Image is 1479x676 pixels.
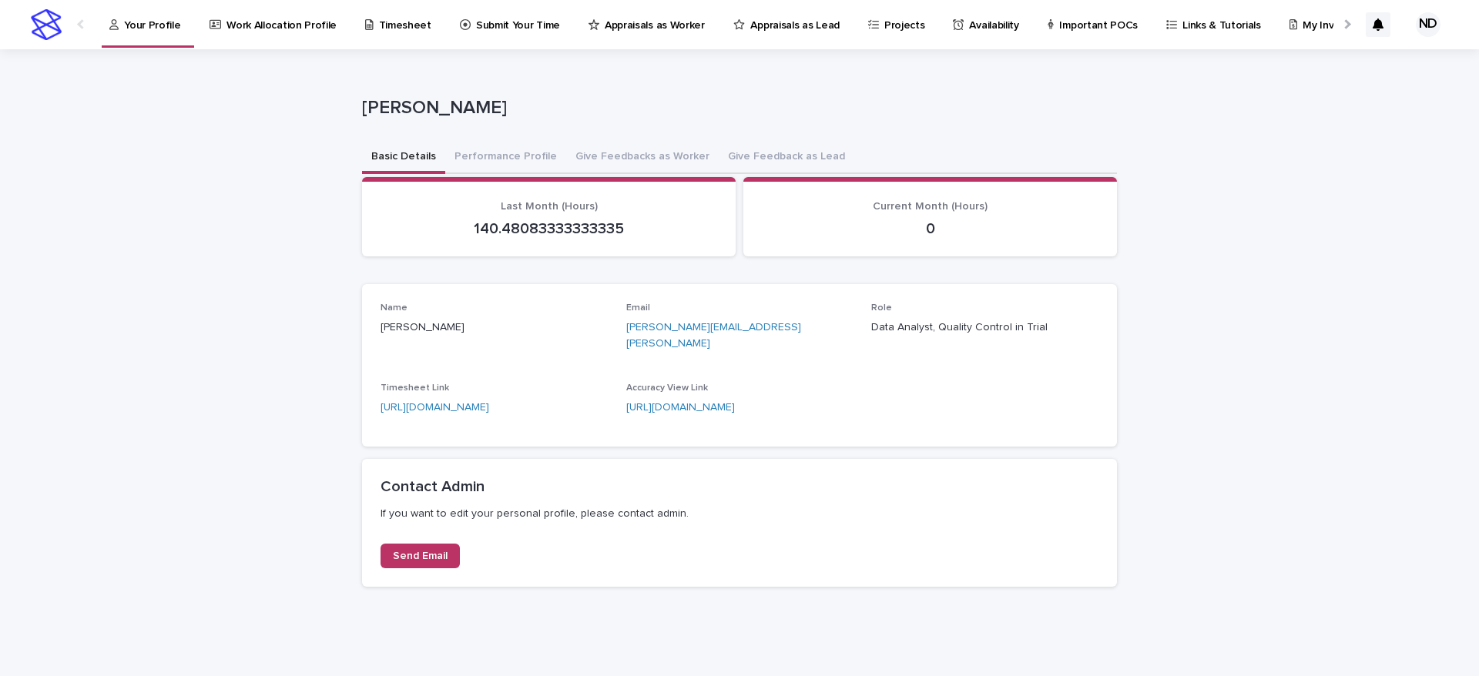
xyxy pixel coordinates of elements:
[393,551,448,561] span: Send Email
[871,303,892,313] span: Role
[719,142,854,174] button: Give Feedback as Lead
[1416,12,1440,37] div: ND
[362,142,445,174] button: Basic Details
[871,320,1098,336] p: Data Analyst, Quality Control in Trial
[31,9,62,40] img: stacker-logo-s-only.png
[381,303,407,313] span: Name
[566,142,719,174] button: Give Feedbacks as Worker
[501,201,598,212] span: Last Month (Hours)
[381,320,608,336] p: [PERSON_NAME]
[381,477,1098,496] h2: Contact Admin
[381,507,1098,520] p: If you want to edit your personal profile, please contact admin.
[626,383,708,393] span: Accuracy View Link
[381,402,489,413] a: [URL][DOMAIN_NAME]
[626,402,735,413] a: [URL][DOMAIN_NAME]
[626,303,650,313] span: Email
[445,142,566,174] button: Performance Profile
[381,383,449,393] span: Timesheet Link
[762,219,1098,238] p: 0
[381,219,717,238] p: 140.48083333333335
[362,97,1111,119] p: [PERSON_NAME]
[873,201,988,212] span: Current Month (Hours)
[381,544,460,568] a: Send Email
[626,322,801,349] a: [PERSON_NAME][EMAIL_ADDRESS][PERSON_NAME]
